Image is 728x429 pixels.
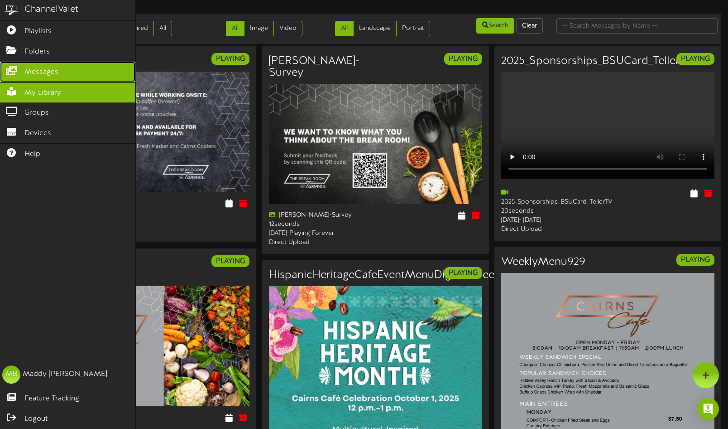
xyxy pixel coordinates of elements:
[476,18,514,34] button: Search
[36,286,249,406] img: ddb1ec2e-75f3-47b9-bdb7-36f1b602043a.jpg
[449,269,478,277] strong: PLAYING
[216,55,245,63] strong: PLAYING
[269,269,517,281] h3: HispanicHeritageCafeEventMenuDigitalScreenPt2
[24,3,78,16] div: ChannelValet
[24,88,61,98] span: My Library
[216,257,245,265] strong: PLAYING
[681,55,710,63] strong: PLAYING
[501,72,714,179] video: Your browser does not support HTML5 video.
[269,220,369,229] div: 12 seconds
[501,256,585,268] h3: WeeklyMenu929
[501,189,601,207] div: 2025_Sponsorships_BSUCard_TellerTV
[23,369,107,380] div: Maddy [PERSON_NAME]
[24,128,51,139] span: Devices
[556,18,718,34] input: -- Search Messages by Name --
[24,26,52,37] span: Playlists
[2,366,20,384] div: MB
[501,225,601,234] div: Direct Upload
[120,21,154,36] a: Expired
[335,21,354,36] a: All
[273,21,302,36] a: Video
[516,18,543,34] button: Clear
[681,256,710,264] strong: PLAYING
[353,21,397,36] a: Landscape
[501,207,601,216] div: 20 seconds
[36,72,249,192] img: 236768c7-a706-495b-86c6-767c385c4cc3.jpg
[501,216,601,225] div: [DATE] - [DATE]
[24,414,48,424] span: Logout
[153,21,172,36] a: All
[449,55,478,63] strong: PLAYING
[269,238,369,247] div: Direct Upload
[396,21,430,36] a: Portrait
[269,229,369,238] div: [DATE] - Playing Forever
[501,55,693,67] h3: 2025_Sponsorships_BSUCard_TellerTV
[269,55,369,79] h3: [PERSON_NAME]-Survey
[24,47,50,57] span: Folders
[269,211,369,220] div: [PERSON_NAME]-Survey
[244,21,274,36] a: Image
[24,149,40,160] span: Help
[697,398,719,420] div: Open Intercom Messenger
[24,394,79,404] span: Feature Tracking
[269,84,482,204] img: 63b8a1c5-eff5-422d-be90-06d6cca7f113.jpg
[226,21,244,36] a: All
[24,67,58,78] span: Messages
[24,108,49,118] span: Groups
